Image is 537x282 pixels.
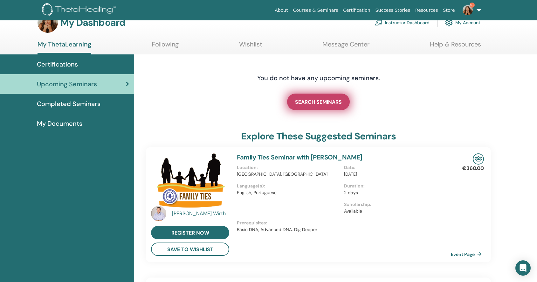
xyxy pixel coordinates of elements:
a: Help & Resources [430,40,481,53]
p: Available [344,208,447,215]
p: Scholarship : [344,201,447,208]
a: Instructor Dashboard [375,16,430,30]
a: Certification [341,4,373,16]
a: Courses & Seminars [291,4,341,16]
p: €360.00 [462,165,484,172]
a: Family Ties Seminar with [PERSON_NAME] [237,153,362,161]
p: 2 days [344,189,447,196]
a: Message Center [322,40,369,53]
a: [PERSON_NAME] Wirth [172,210,231,217]
a: Success Stories [373,4,413,16]
a: My ThetaLearning [38,40,91,54]
span: SEARCH SEMINARS [295,99,342,105]
a: Store [441,4,458,16]
img: Family Ties Seminar [151,153,229,208]
span: Certifications [37,60,78,69]
span: register now [171,229,209,236]
p: Basic DNA, Advanced DNA, Dig Deeper [237,226,451,233]
p: Date : [344,164,447,171]
span: My Documents [37,119,82,128]
p: Location : [237,164,340,171]
img: logo.png [42,3,118,18]
h4: You do not have any upcoming seminars. [218,74,419,82]
h3: My Dashboard [60,17,125,28]
a: My Account [445,16,480,30]
p: Duration : [344,183,447,189]
img: cog.svg [445,17,453,28]
a: About [272,4,290,16]
p: [GEOGRAPHIC_DATA], [GEOGRAPHIC_DATA] [237,171,340,178]
div: Open Intercom Messenger [515,260,531,276]
a: Resources [413,4,441,16]
p: Language(s) : [237,183,340,189]
h3: explore these suggested seminars [241,130,396,142]
img: default.jpg [463,5,473,15]
img: default.jpg [38,12,58,33]
button: save to wishlist [151,243,229,256]
p: [DATE] [344,171,447,178]
span: 9+ [470,3,475,8]
a: SEARCH SEMINARS [287,94,350,110]
img: In-Person Seminar [473,153,484,165]
span: Completed Seminars [37,99,100,109]
a: Wishlist [239,40,262,53]
p: Prerequisites : [237,220,451,226]
img: chalkboard-teacher.svg [375,20,382,25]
span: Upcoming Seminars [37,79,97,89]
p: English, Portuguese [237,189,340,196]
a: register now [151,226,229,239]
img: default.jpg [151,206,166,221]
a: Event Page [451,250,484,259]
a: Following [152,40,179,53]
